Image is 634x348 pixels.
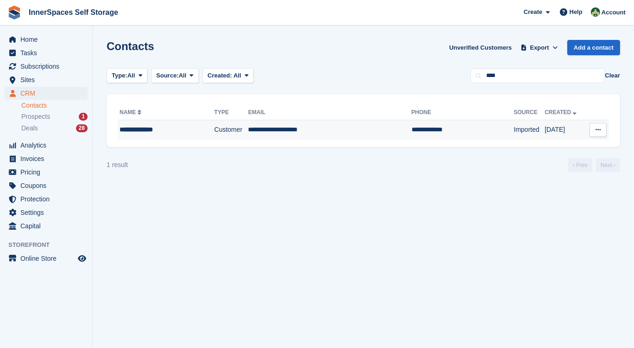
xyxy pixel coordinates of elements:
th: Type [214,105,248,120]
a: Next [596,158,620,172]
span: Source: [156,71,178,80]
a: menu [5,73,88,86]
span: Protection [20,193,76,206]
span: Type: [112,71,127,80]
span: Capital [20,219,76,232]
span: CRM [20,87,76,100]
a: menu [5,166,88,179]
th: Source [514,105,545,120]
span: Subscriptions [20,60,76,73]
span: Storefront [8,240,92,250]
span: All [234,72,241,79]
span: Prospects [21,112,50,121]
div: 1 [79,113,88,121]
a: InnerSpaces Self Storage [25,5,122,20]
a: menu [5,252,88,265]
a: Preview store [76,253,88,264]
td: Imported [514,120,545,140]
img: stora-icon-8386f47178a22dfd0bd8f6a31ec36ba5ce8667c1dd55bd0f319d3a0aa187defe.svg [7,6,21,19]
span: All [179,71,187,80]
button: Created: All [203,68,254,84]
a: Unverified Customers [445,40,515,55]
a: menu [5,206,88,219]
div: 1 result [107,160,128,170]
a: menu [5,87,88,100]
span: All [127,71,135,80]
span: Create [524,7,542,17]
button: Source: All [151,68,199,84]
a: Add a contact [567,40,620,55]
a: menu [5,33,88,46]
span: Coupons [20,179,76,192]
span: Pricing [20,166,76,179]
span: Export [530,43,549,52]
a: menu [5,193,88,206]
span: Home [20,33,76,46]
nav: Page [566,158,622,172]
a: menu [5,179,88,192]
th: Phone [412,105,514,120]
a: menu [5,219,88,232]
a: Previous [568,158,592,172]
td: Customer [214,120,248,140]
span: Invoices [20,152,76,165]
span: Account [602,8,626,17]
span: Deals [21,124,38,133]
img: Paula Amey [591,7,600,17]
span: Settings [20,206,76,219]
a: menu [5,46,88,59]
a: Prospects 1 [21,112,88,122]
span: Help [570,7,583,17]
th: Email [248,105,412,120]
a: Created [545,109,578,116]
span: Sites [20,73,76,86]
td: [DATE] [545,120,585,140]
span: Online Store [20,252,76,265]
button: Export [519,40,560,55]
span: Created: [208,72,232,79]
a: menu [5,152,88,165]
span: Analytics [20,139,76,152]
button: Clear [605,71,620,80]
a: menu [5,139,88,152]
a: menu [5,60,88,73]
h1: Contacts [107,40,154,52]
div: 28 [76,124,88,132]
span: Tasks [20,46,76,59]
a: Contacts [21,101,88,110]
a: Name [120,109,143,116]
button: Type: All [107,68,147,84]
a: Deals 28 [21,123,88,133]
